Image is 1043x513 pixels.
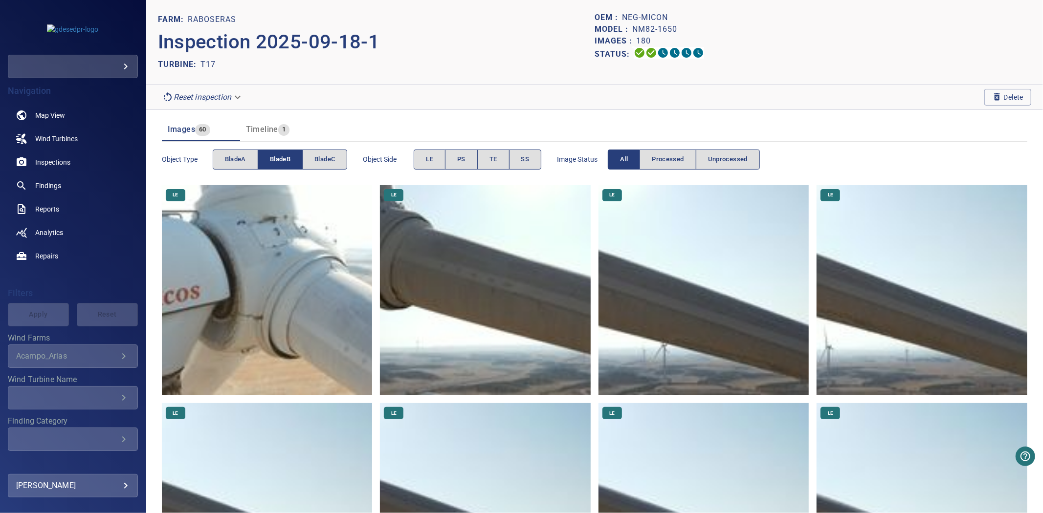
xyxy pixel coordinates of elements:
span: Unprocessed [708,154,748,165]
span: Image Status [557,154,608,164]
svg: Classification 0% [692,47,704,59]
button: Processed [640,150,696,170]
span: 1 [278,124,289,135]
div: objectType [213,150,348,170]
a: windturbines noActive [8,127,138,150]
button: LE [414,150,445,170]
div: imageStatus [608,150,760,170]
p: NM82-1650 [632,23,677,35]
span: TE [489,154,497,165]
p: OEM : [595,12,622,23]
button: All [608,150,640,170]
span: LE [603,410,621,417]
span: Findings [35,181,61,191]
span: Inspections [35,157,70,167]
p: Raboseras [188,14,236,25]
button: bladeC [302,150,347,170]
h4: Navigation [8,86,138,96]
p: FARM: [158,14,188,25]
span: bladeB [270,154,290,165]
button: Unprocessed [696,150,760,170]
span: Delete [992,92,1023,103]
p: TURBINE: [158,59,200,70]
p: Inspection 2025-09-18-1 [158,27,595,57]
p: 180 [636,35,651,47]
span: Object Side [363,154,414,164]
button: bladeA [213,150,258,170]
div: gdesedpr [8,55,138,78]
span: LE [603,192,621,198]
button: Delete [984,89,1031,106]
span: Object type [162,154,213,164]
div: Wind Turbine Name [8,386,138,409]
span: Repairs [35,251,58,261]
span: LE [426,154,433,165]
span: Processed [652,154,684,165]
svg: Selecting 0% [657,47,669,59]
span: Reports [35,204,59,214]
span: PS [457,154,466,165]
span: Images [168,125,195,134]
a: findings noActive [8,174,138,197]
button: TE [477,150,510,170]
svg: Uploading 100% [634,47,645,59]
span: Timeline [246,125,278,134]
div: Wind Farms [8,344,138,368]
h4: Filters [8,288,138,298]
div: Reset inspection [158,88,247,106]
span: SS [521,154,530,165]
span: All [620,154,628,165]
p: Model : [595,23,632,35]
svg: ML Processing 0% [669,47,681,59]
label: Wind Farms [8,334,138,342]
em: Reset inspection [174,92,231,102]
span: LE [385,192,402,198]
label: Wind Turbine Name [8,376,138,384]
svg: Matching 0% [681,47,692,59]
span: bladeC [314,154,335,165]
a: reports noActive [8,197,138,221]
a: analytics noActive [8,221,138,244]
p: NEG-Micon [622,12,668,23]
button: bladeB [258,150,303,170]
div: [PERSON_NAME] [16,478,130,493]
span: Analytics [35,228,63,237]
a: inspections noActive [8,150,138,174]
span: Map View [35,110,65,120]
button: SS [509,150,542,170]
span: LE [167,410,184,417]
div: Finding Category [8,427,138,451]
p: Images : [595,35,636,47]
img: gdesedpr-logo [47,24,98,34]
div: objectSide [414,150,541,170]
button: PS [445,150,478,170]
svg: Data Formatted 100% [645,47,657,59]
a: map noActive [8,104,138,127]
span: LE [822,192,839,198]
span: 60 [195,124,210,135]
span: LE [822,410,839,417]
span: LE [167,192,184,198]
span: LE [385,410,402,417]
a: repairs noActive [8,244,138,268]
span: bladeA [225,154,246,165]
div: Acampo_Arias [16,351,118,361]
p: T17 [200,59,216,70]
span: Wind Turbines [35,134,78,144]
p: Status: [595,47,634,61]
label: Finding Category [8,417,138,425]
